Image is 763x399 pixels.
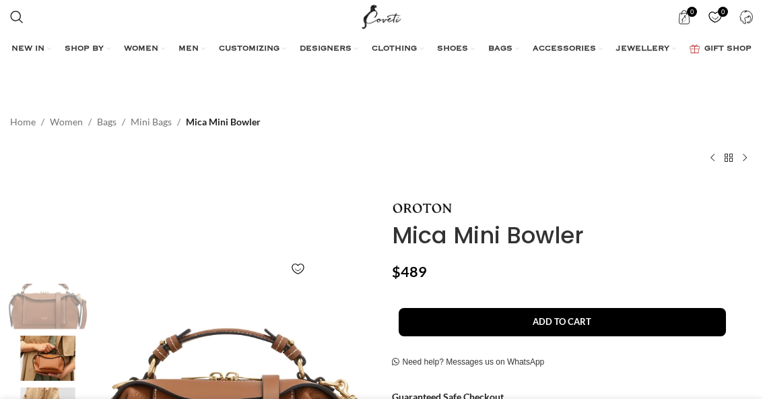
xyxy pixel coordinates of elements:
span: SHOES [437,44,468,55]
span: 0 [718,7,728,17]
a: BAGS [488,36,519,63]
a: GIFT SHOP [690,36,752,63]
a: WOMEN [124,36,165,63]
span: WOMEN [124,44,158,55]
a: CLOTHING [372,36,424,63]
a: CUSTOMIZING [219,36,286,63]
a: NEW IN [11,36,51,63]
nav: Breadcrumb [10,115,261,129]
a: JEWELLERY [616,36,676,63]
button: Add to cart [399,308,727,336]
span: JEWELLERY [616,44,669,55]
h1: Mica Mini Bowler [392,222,754,249]
a: 0 [701,3,729,30]
a: 0 [670,3,698,30]
span: 0 [687,7,697,17]
span: Mica Mini Bowler [186,115,261,129]
a: Women [50,115,83,129]
a: SHOES [437,36,475,63]
span: GIFT SHOP [704,44,752,55]
a: Site logo [359,10,404,22]
span: SHOP BY [65,44,104,55]
span: CLOTHING [372,44,417,55]
a: Home [10,115,36,129]
a: SHOP BY [65,36,110,63]
a: MEN [178,36,205,63]
img: GiftBag [690,44,700,53]
span: ACCESSORIES [533,44,596,55]
span: BAGS [488,44,512,55]
div: Main navigation [3,36,760,63]
div: My Wishlist [701,3,729,30]
a: Need help? Messages us on WhatsApp [392,357,545,368]
span: $ [392,263,401,280]
img: Oroton [7,336,89,381]
a: Bags [97,115,117,129]
img: Oroton [7,284,89,329]
a: Search [3,3,30,30]
span: MEN [178,44,199,55]
bdi: 489 [392,263,427,280]
span: CUSTOMIZING [219,44,279,55]
a: Next product [737,150,753,166]
span: NEW IN [11,44,44,55]
a: Previous product [704,150,721,166]
img: Oroton [392,204,453,213]
a: DESIGNERS [300,36,358,63]
a: Mini Bags [131,115,172,129]
a: ACCESSORIES [533,36,603,63]
span: DESIGNERS [300,44,352,55]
